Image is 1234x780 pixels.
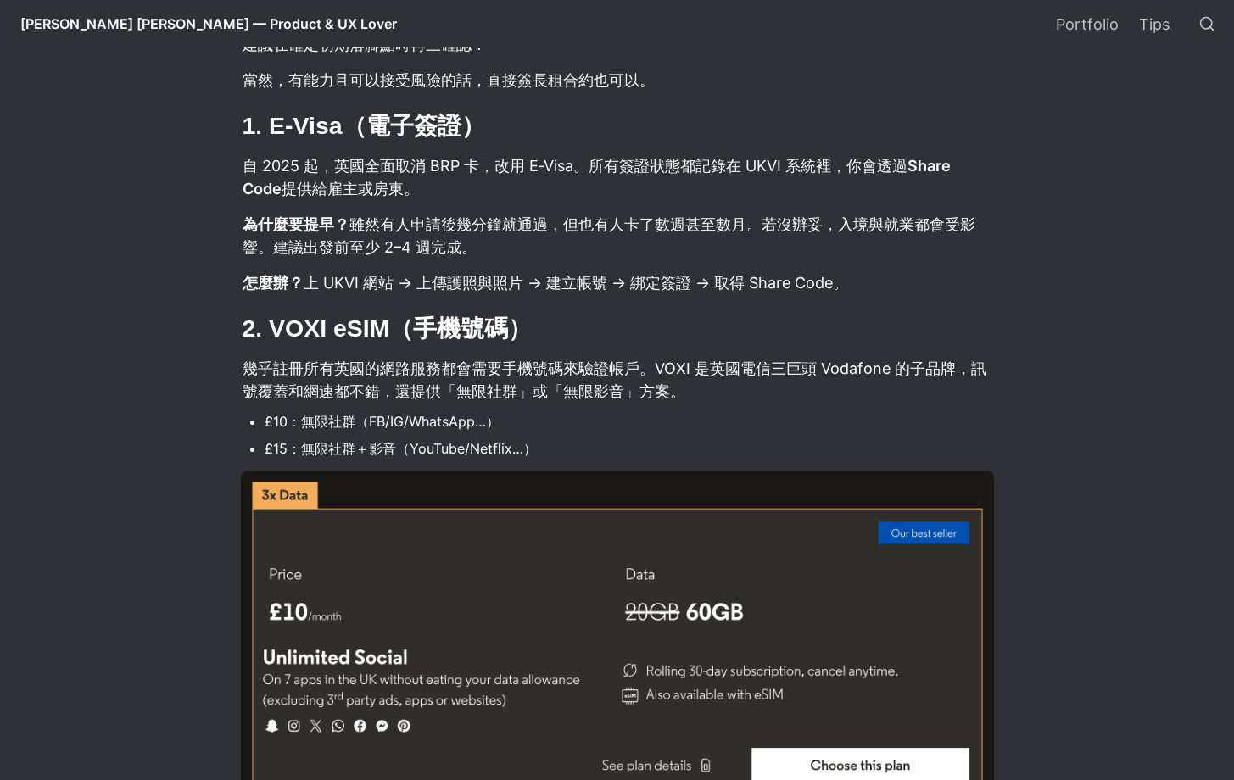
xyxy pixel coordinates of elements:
li: £10：無限社群（FB/IG/WhatsApp…） [265,409,994,434]
p: 幾乎註冊所有英國的網路服務都會需要手機號碼來驗證帳戶。VOXI 是英國電信三巨頭 Vodafone 的子品牌，訊號覆蓋和網速都不錯，還提供「無限社群」或「無限影音」方案。 [241,354,994,405]
p: 自 2025 起，英國全面取消 BRP 卡，改用 E‑Visa。所有簽證狀態都記錄在 UKVI 系統裡，你會透過 提供給雇主或房東。 [241,152,994,203]
p: 當然，有能力且可以接受風險的話，直接簽長租合約也可以。 [241,66,994,94]
strong: Share Code [243,157,954,198]
h2: 1. E‑Visa（電子簽證） [241,108,994,144]
span: [PERSON_NAME] [PERSON_NAME] — Product & UX Lover [20,15,397,32]
li: £15：無限社群＋影音（YouTube/Netflix…） [265,436,994,461]
strong: 怎麼辦？ [243,274,304,292]
strong: 為什麼要提早？ [243,215,349,233]
p: 雖然有人申請後幾分鐘就通過，但也有人卡了數週甚至數月。若沒辦妥，入境與就業都會受影響。建議出發前至少 2–4 週完成。 [241,210,994,261]
p: 上 UKVI 網站 → 上傳護照與照片 → 建立帳號 → 綁定簽證 → 取得 Share Code。 [241,269,994,297]
h2: 2. VOXI eSIM（手機號碼） [241,310,994,347]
